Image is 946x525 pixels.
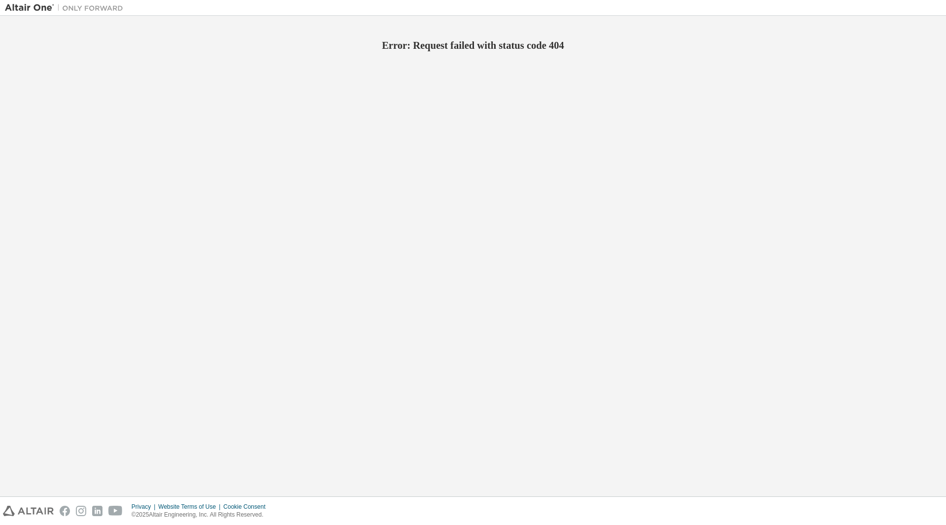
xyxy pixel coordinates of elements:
img: youtube.svg [108,506,123,516]
div: Website Terms of Use [158,503,223,511]
img: Altair One [5,3,128,13]
div: Cookie Consent [223,503,271,511]
p: © 2025 Altair Engineering, Inc. All Rights Reserved. [132,511,271,519]
h2: Error: Request failed with status code 404 [5,39,941,52]
div: Privacy [132,503,158,511]
img: instagram.svg [76,506,86,516]
img: facebook.svg [60,506,70,516]
img: altair_logo.svg [3,506,54,516]
img: linkedin.svg [92,506,102,516]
